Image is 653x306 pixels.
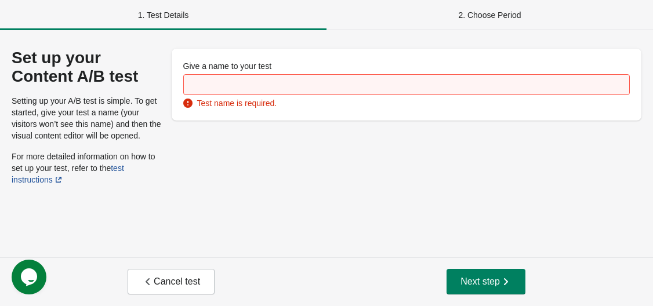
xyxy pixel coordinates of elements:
p: For more detailed information on how to set up your test, refer to the [12,151,162,185]
a: test instructions [12,163,124,184]
button: Cancel test [128,269,215,294]
div: Set up your Content A/B test [12,49,162,86]
div: Test name is required. [183,97,630,109]
iframe: chat widget [12,260,49,294]
span: Cancel test [142,276,200,287]
span: Next step [460,276,511,287]
button: Next step [447,269,525,294]
label: Give a name to your test [183,60,272,72]
p: Setting up your A/B test is simple. To get started, give your test a name (your visitors won’t se... [12,95,162,141]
